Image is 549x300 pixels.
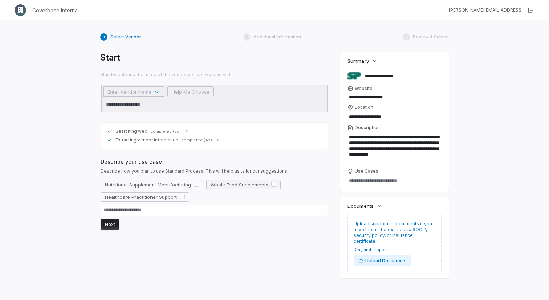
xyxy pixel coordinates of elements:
[354,247,411,252] span: Drag and drop or
[403,33,410,41] div: 3
[101,180,203,189] button: Nutritional Supplement Manufacturing
[355,125,380,131] span: Description
[101,158,328,165] span: Describe your use case
[355,104,373,110] span: Location
[115,128,147,134] span: Searching web
[100,72,329,78] span: Start by entering the name of the vendor you are working with.
[105,194,177,200] span: Healthcare Practitioner Support
[347,203,373,209] span: Documents
[449,7,523,13] div: [PERSON_NAME][EMAIL_ADDRESS]
[115,137,178,143] span: Extracting vendor information
[347,112,442,122] input: Location
[345,200,384,213] button: Documents
[101,192,189,202] button: Healthcare Practitioner Support
[105,181,191,188] span: Nutritional Supplement Manufacturing
[253,34,301,40] span: Additional Information
[347,215,442,272] div: Upload supporting documents if you have them—for example, a SOC 2, security policy, or insurance ...
[181,137,212,143] span: completed (4s)
[347,58,369,64] span: Summary
[347,132,442,165] textarea: Description
[150,129,181,134] span: completed (2s)
[243,33,251,41] div: 2
[345,54,379,67] button: Summary
[347,176,442,186] textarea: Use Cases
[100,52,329,63] h1: Start
[355,168,378,174] span: Use Cases
[211,181,268,188] span: Whole Food Supplements
[32,7,79,14] h1: Coverbase Internal
[347,93,430,102] input: Website
[101,168,328,174] span: Describe how you plan to use Standard Process. This will help us tailor our suggestions.
[100,33,107,41] div: 1
[15,4,26,16] img: Clerk Logo
[355,86,373,91] span: Website
[354,255,411,266] button: Upload Documents
[101,219,119,230] button: Next
[206,180,281,189] button: Whole Food Supplements
[110,34,141,40] span: Select Vendor
[413,34,449,40] span: Review & Submit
